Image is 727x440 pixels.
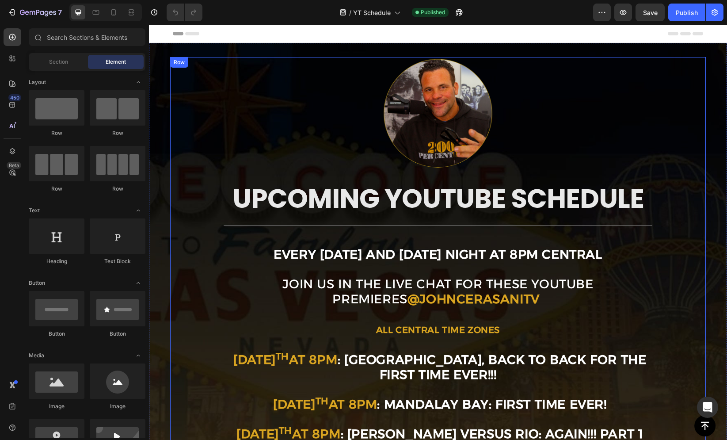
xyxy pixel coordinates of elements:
div: Row [23,34,38,42]
span: YT Schedule [353,8,391,17]
span: Section [49,58,68,66]
strong: : [GEOGRAPHIC_DATA], BACK TO BACK FOR THE FIRST TIME EVER!!! [189,327,498,357]
div: Row [29,185,84,193]
strong: at 8pm [180,372,228,387]
span: Published [421,8,445,16]
div: Image [29,402,84,410]
img: gempages_474704425529639710-6d820284-6d92-4add-9c59-b0c511c70764.png [234,32,344,143]
span: Button [29,279,45,287]
strong: : MANDALAY BAY: FIRST TIME EVER! [228,372,457,387]
div: Text Block [90,257,145,265]
div: Heading [29,257,84,265]
button: Save [636,4,665,21]
div: Beta [7,162,21,169]
div: Row [90,185,145,193]
span: Toggle open [131,203,145,218]
span: / [349,8,351,17]
sup: th [167,371,180,382]
div: Row [90,129,145,137]
strong: [DATE] [124,372,180,387]
div: Undo/Redo [167,4,202,21]
div: 450 [8,94,21,101]
button: 7 [4,4,66,21]
div: Button [29,330,84,338]
span: Media [29,352,44,360]
span: Toggle open [131,276,145,290]
span: Layout [29,78,46,86]
div: Button [90,330,145,338]
span: UPCOMING YOUTUBE SCHEDULE [84,155,495,192]
div: Open Intercom Messenger [697,397,718,418]
p: 7 [58,7,62,18]
span: Save [643,9,658,16]
strong: @JohnCerasaniTV [259,267,391,282]
sup: th [127,326,140,337]
strong: EVERY [DATE] AND [DATE] NIGHT AT 8PM CENTRAL [125,222,453,237]
span: Text [29,207,40,214]
strong: [DATE] [84,327,140,342]
input: Search Sections & Elements [29,28,145,46]
div: Row [29,129,84,137]
strong: All Central Time Zones [227,300,351,310]
div: Image [90,402,145,410]
span: Toggle open [131,75,145,89]
span: Element [106,58,126,66]
div: Publish [676,8,698,17]
span: Toggle open [131,348,145,363]
strong: at 8pm [140,327,189,342]
iframe: Design area [149,25,727,440]
button: Publish [668,4,705,21]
